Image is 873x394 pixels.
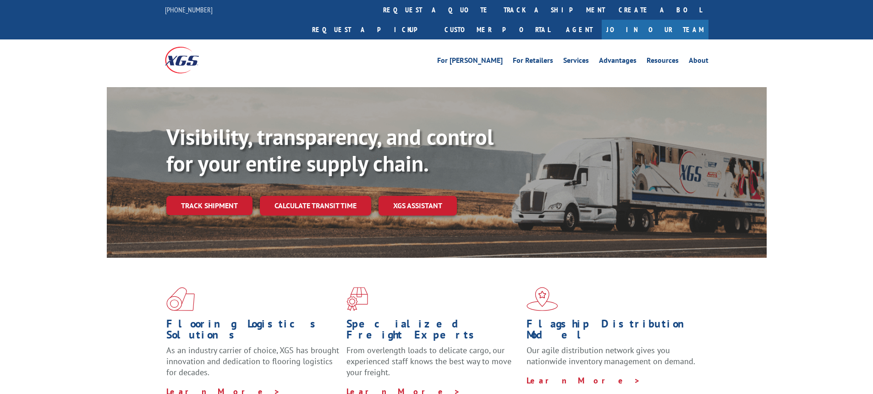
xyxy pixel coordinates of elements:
a: Request a pickup [305,20,438,39]
h1: Flooring Logistics Solutions [166,318,340,345]
a: XGS ASSISTANT [379,196,457,216]
a: For Retailers [513,57,553,67]
h1: Flagship Distribution Model [527,318,700,345]
a: Track shipment [166,196,253,215]
a: Learn More > [527,375,641,386]
a: For [PERSON_NAME] [437,57,503,67]
span: As an industry carrier of choice, XGS has brought innovation and dedication to flooring logistics... [166,345,339,377]
a: Advantages [599,57,637,67]
a: About [689,57,708,67]
img: xgs-icon-flagship-distribution-model-red [527,287,558,311]
span: Our agile distribution network gives you nationwide inventory management on demand. [527,345,695,366]
a: Agent [557,20,602,39]
h1: Specialized Freight Experts [346,318,520,345]
a: Customer Portal [438,20,557,39]
a: Services [563,57,589,67]
a: Resources [647,57,679,67]
a: [PHONE_NUMBER] [165,5,213,14]
a: Calculate transit time [260,196,371,216]
img: xgs-icon-total-supply-chain-intelligence-red [166,287,195,311]
a: Join Our Team [602,20,708,39]
p: From overlength loads to delicate cargo, our experienced staff knows the best way to move your fr... [346,345,520,386]
img: xgs-icon-focused-on-flooring-red [346,287,368,311]
b: Visibility, transparency, and control for your entire supply chain. [166,122,494,178]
